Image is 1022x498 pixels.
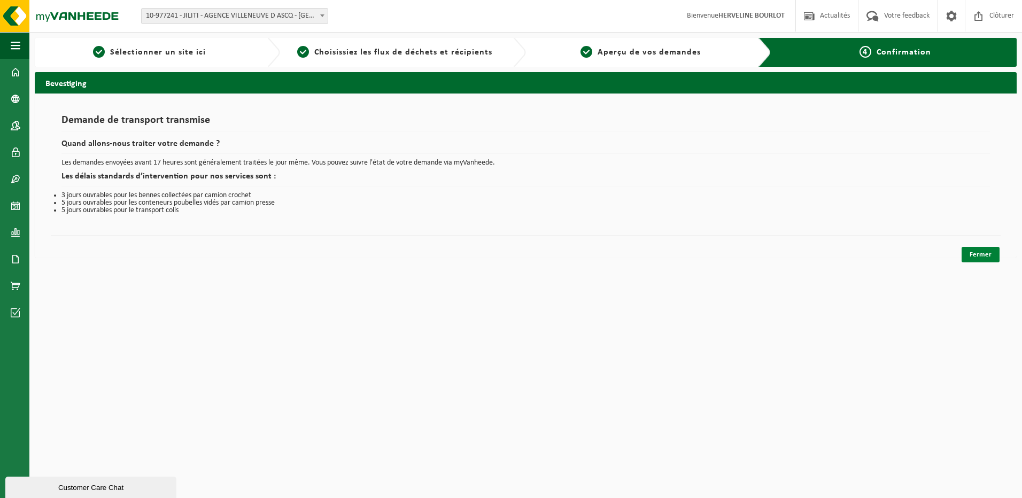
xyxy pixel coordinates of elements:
li: 5 jours ouvrables pour les conteneurs poubelles vidés par camion presse [61,199,990,207]
span: 2 [297,46,309,58]
a: 1Sélectionner un site ici [40,46,259,59]
span: Confirmation [877,48,931,57]
span: 10-977241 - JILITI - AGENCE VILLENEUVE D ASCQ - VILLENEUVE D ASCQ [142,9,328,24]
span: 10-977241 - JILITI - AGENCE VILLENEUVE D ASCQ - VILLENEUVE D ASCQ [141,8,328,24]
a: 3Aperçu de vos demandes [531,46,750,59]
span: Choisissiez les flux de déchets et récipients [314,48,492,57]
a: Fermer [962,247,1000,262]
li: 5 jours ouvrables pour le transport colis [61,207,990,214]
span: 4 [860,46,871,58]
h2: Bevestiging [35,72,1017,93]
p: Les demandes envoyées avant 17 heures sont généralement traitées le jour même. Vous pouvez suivre... [61,159,990,167]
strong: HERVELINE BOURLOT [718,12,785,20]
span: Sélectionner un site ici [110,48,206,57]
a: 2Choisissiez les flux de déchets et récipients [285,46,504,59]
span: Aperçu de vos demandes [598,48,701,57]
li: 3 jours ouvrables pour les bennes collectées par camion crochet [61,192,990,199]
span: 3 [580,46,592,58]
span: 1 [93,46,105,58]
h2: Quand allons-nous traiter votre demande ? [61,139,990,154]
h2: Les délais standards d’intervention pour nos services sont : [61,172,990,186]
iframe: chat widget [5,474,179,498]
h1: Demande de transport transmise [61,115,990,131]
